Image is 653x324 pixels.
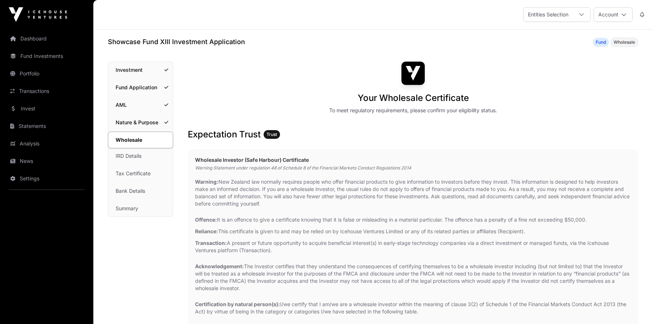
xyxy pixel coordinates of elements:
a: Analysis [6,136,88,152]
a: AML [108,97,173,113]
div: To meet regulatory requirements, please confirm your eligibility status. [329,107,497,114]
h1: Showcase Fund XIII Investment Application [108,37,245,47]
h1: Your Wholesale Certificate [358,92,469,104]
a: Summary [108,200,173,216]
strong: Offence: [195,216,217,223]
strong: Transaction: [195,240,227,246]
span: Trust [267,132,277,137]
a: IRD Details [108,148,173,164]
a: News [6,153,88,169]
iframe: Chat Widget [617,289,653,324]
span: Wholesale [614,39,635,45]
img: Showcase Fund XIII [401,62,425,85]
a: Wholesale [108,132,173,148]
a: Nature & Purpose [108,114,173,130]
p: This certificate is given to and may be relied on by Icehouse Ventures Limited or any of its rela... [195,228,631,235]
a: Settings [6,171,88,187]
span: Fund [596,39,606,45]
strong: Warning: [195,179,218,185]
a: Fund Investments [6,48,88,64]
div: Entities Selection [524,8,573,22]
button: Account [594,7,633,22]
strong: Acknowledgement: [195,263,244,269]
a: Fund Application [108,79,173,95]
a: Dashboard [6,31,88,47]
p: I/we certify that I am/we are a wholesale investor within the meaning of clause 3(2) of Schedule ... [195,301,631,315]
p: Warning Statement under regulation 48 of Schedule 8 of the Financial Markets Conduct Regulations ... [195,165,631,171]
p: A present or future opportunity to acquire beneficial interest(s) in early-stage technology compa... [195,239,631,254]
img: Icehouse Ventures Logo [9,7,67,22]
a: Investment [108,62,173,78]
p: New Zealand law normally requires people who offer financial products to give information to inve... [195,178,631,207]
strong: Certification by natural person(s): [195,301,280,307]
strong: Reliance: [195,228,218,234]
a: Transactions [6,83,88,99]
h3: Expectation Trust [188,129,638,140]
p: It is an offence to give a certificate knowing that it is false or misleading in a material parti... [195,216,631,223]
a: Bank Details [108,183,173,199]
p: The Investor certifies that they understand the consequences of certifying themselves to be a who... [195,263,631,292]
a: Invest [6,101,88,117]
h2: Wholesale Investor (Safe Harbour) Certificate [195,156,631,164]
a: Portfolio [6,66,88,82]
a: Tax Certificate [108,165,173,181]
a: Statements [6,118,88,134]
